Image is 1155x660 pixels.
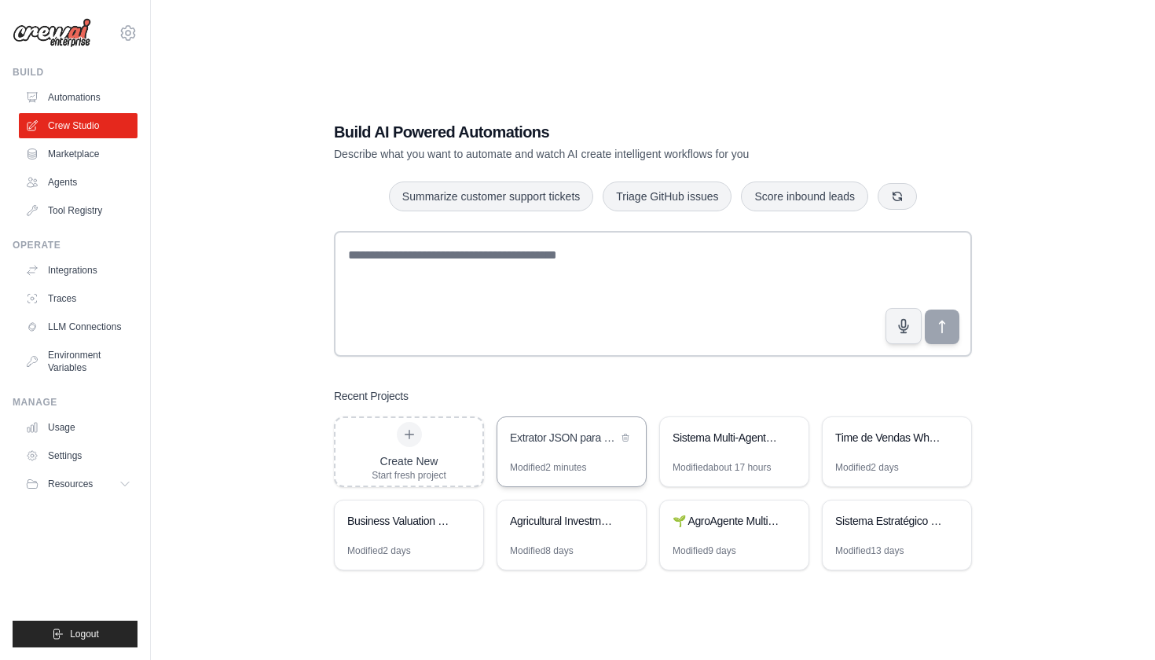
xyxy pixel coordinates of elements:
div: Modified 9 days [673,544,736,557]
a: Marketplace [19,141,137,167]
h1: Build AI Powered Automations [334,121,862,143]
a: Settings [19,443,137,468]
div: Modified 13 days [835,544,904,557]
div: Start fresh project [372,469,446,482]
h3: Recent Projects [334,388,409,404]
img: Logo [13,18,91,48]
a: LLM Connections [19,314,137,339]
div: Modified 2 minutes [510,461,586,474]
div: Sistema Multi-Agente Neo4j [673,430,780,445]
button: Triage GitHub issues [603,181,731,211]
a: Automations [19,85,137,110]
button: Get new suggestions [878,183,917,210]
div: 🌱 AgroAgente MultiAgentes - Sistema Inteligente para Agricultura de Verduras [673,513,780,529]
button: Delete project [618,430,633,445]
p: Describe what you want to automate and watch AI create intelligent workflows for you [334,146,862,162]
div: Create New [372,453,446,469]
button: Logout [13,621,137,647]
iframe: Chat Widget [1076,585,1155,660]
div: Agricultural Investment Analysis Framework - 8 Specialized Agents [510,513,618,529]
a: Crew Studio [19,113,137,138]
div: Widget de chat [1076,585,1155,660]
button: Resources [19,471,137,497]
button: Click to speak your automation idea [885,308,922,344]
div: Manage [13,396,137,409]
a: Traces [19,286,137,311]
span: Logout [70,628,99,640]
div: Build [13,66,137,79]
a: Integrations [19,258,137,283]
div: Modified 2 days [835,461,899,474]
a: Agents [19,170,137,195]
div: Modified 8 days [510,544,574,557]
a: Tool Registry [19,198,137,223]
div: Business Valuation Multi-Agent System [347,513,455,529]
div: Operate [13,239,137,251]
span: Resources [48,478,93,490]
button: Summarize customer support tickets [389,181,593,211]
div: Sistema Estratégico PRP + CrewAI para Mídia Paga [835,513,943,529]
div: Extrator JSON para Constituicao Societaria [510,430,618,445]
a: Usage [19,415,137,440]
button: Score inbound leads [741,181,868,211]
div: Modified about 17 hours [673,461,771,474]
div: Time de Vendas WhatsApp - Pipeline Completo [835,430,943,445]
a: Environment Variables [19,343,137,380]
div: Modified 2 days [347,544,411,557]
